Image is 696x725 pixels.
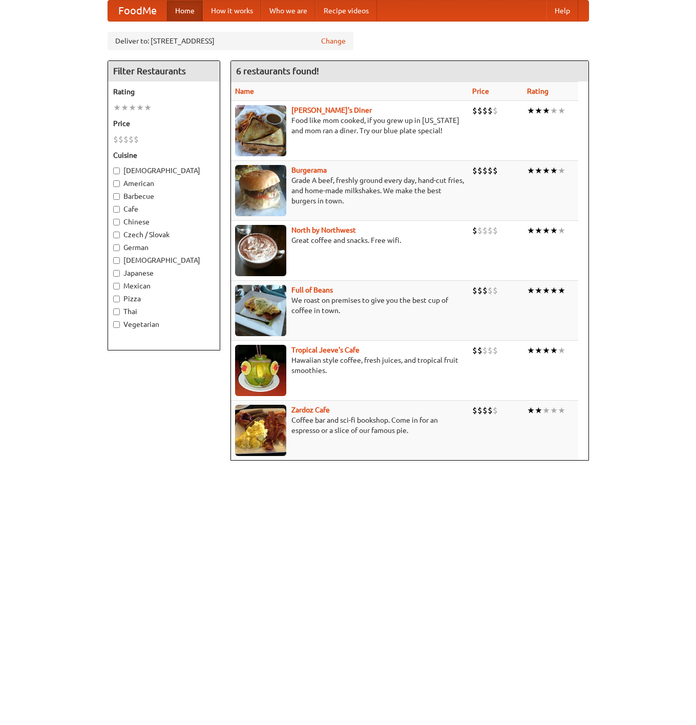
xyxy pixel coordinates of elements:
[321,36,346,46] a: Change
[535,405,542,416] li: ★
[535,345,542,356] li: ★
[488,105,493,116] li: $
[472,87,489,95] a: Price
[113,230,215,240] label: Czech / Slovak
[291,226,356,234] a: North by Northwest
[482,345,488,356] li: $
[493,405,498,416] li: $
[121,102,129,113] li: ★
[113,206,120,213] input: Cafe
[527,405,535,416] li: ★
[535,165,542,176] li: ★
[488,405,493,416] li: $
[113,321,120,328] input: Vegetarian
[113,283,120,289] input: Mexican
[136,102,144,113] li: ★
[291,106,372,114] a: [PERSON_NAME]'s Diner
[113,134,118,145] li: $
[113,270,120,277] input: Japanese
[118,134,123,145] li: $
[482,405,488,416] li: $
[235,165,286,216] img: burgerama.jpg
[129,134,134,145] li: $
[235,87,254,95] a: Name
[527,225,535,236] li: ★
[167,1,203,21] a: Home
[113,268,215,278] label: Japanese
[291,286,333,294] a: Full of Beans
[488,285,493,296] li: $
[482,165,488,176] li: $
[493,165,498,176] li: $
[535,285,542,296] li: ★
[477,345,482,356] li: $
[558,345,565,356] li: ★
[261,1,315,21] a: Who we are
[113,296,120,302] input: Pizza
[488,225,493,236] li: $
[235,295,464,316] p: We roast on premises to give you the best cup of coffee in town.
[472,345,477,356] li: $
[291,406,330,414] a: Zardoz Cafe
[113,178,215,189] label: American
[235,355,464,376] p: Hawaiian style coffee, fresh juices, and tropical fruit smoothies.
[527,345,535,356] li: ★
[493,285,498,296] li: $
[477,405,482,416] li: $
[477,165,482,176] li: $
[113,168,120,174] input: [DEMOGRAPHIC_DATA]
[493,105,498,116] li: $
[203,1,261,21] a: How it works
[482,285,488,296] li: $
[113,150,215,160] h5: Cuisine
[235,285,286,336] img: beans.jpg
[291,346,360,354] a: Tropical Jeeve's Cafe
[113,257,120,264] input: [DEMOGRAPHIC_DATA]
[113,244,120,251] input: German
[558,285,565,296] li: ★
[493,345,498,356] li: $
[542,165,550,176] li: ★
[550,225,558,236] li: ★
[558,225,565,236] li: ★
[472,225,477,236] li: $
[235,415,464,436] p: Coffee bar and sci-fi bookshop. Come in for an espresso or a slice of our famous pie.
[235,225,286,276] img: north.jpg
[113,217,215,227] label: Chinese
[113,294,215,304] label: Pizza
[558,165,565,176] li: ★
[542,405,550,416] li: ★
[113,118,215,129] h5: Price
[113,306,215,317] label: Thai
[108,32,353,50] div: Deliver to: [STREET_ADDRESS]
[488,345,493,356] li: $
[542,285,550,296] li: ★
[535,105,542,116] li: ★
[488,165,493,176] li: $
[123,134,129,145] li: $
[144,102,152,113] li: ★
[235,115,464,136] p: Food like mom cooked, if you grew up in [US_STATE] and mom ran a diner. Try our blue plate special!
[113,232,120,238] input: Czech / Slovak
[542,345,550,356] li: ★
[113,242,215,253] label: German
[113,165,215,176] label: [DEMOGRAPHIC_DATA]
[129,102,136,113] li: ★
[550,405,558,416] li: ★
[236,66,319,76] ng-pluralize: 6 restaurants found!
[113,193,120,200] input: Barbecue
[472,405,477,416] li: $
[235,235,464,245] p: Great coffee and snacks. Free wifi.
[482,105,488,116] li: $
[472,165,477,176] li: $
[558,105,565,116] li: ★
[113,255,215,265] label: [DEMOGRAPHIC_DATA]
[291,166,327,174] a: Burgerama
[113,219,120,225] input: Chinese
[550,345,558,356] li: ★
